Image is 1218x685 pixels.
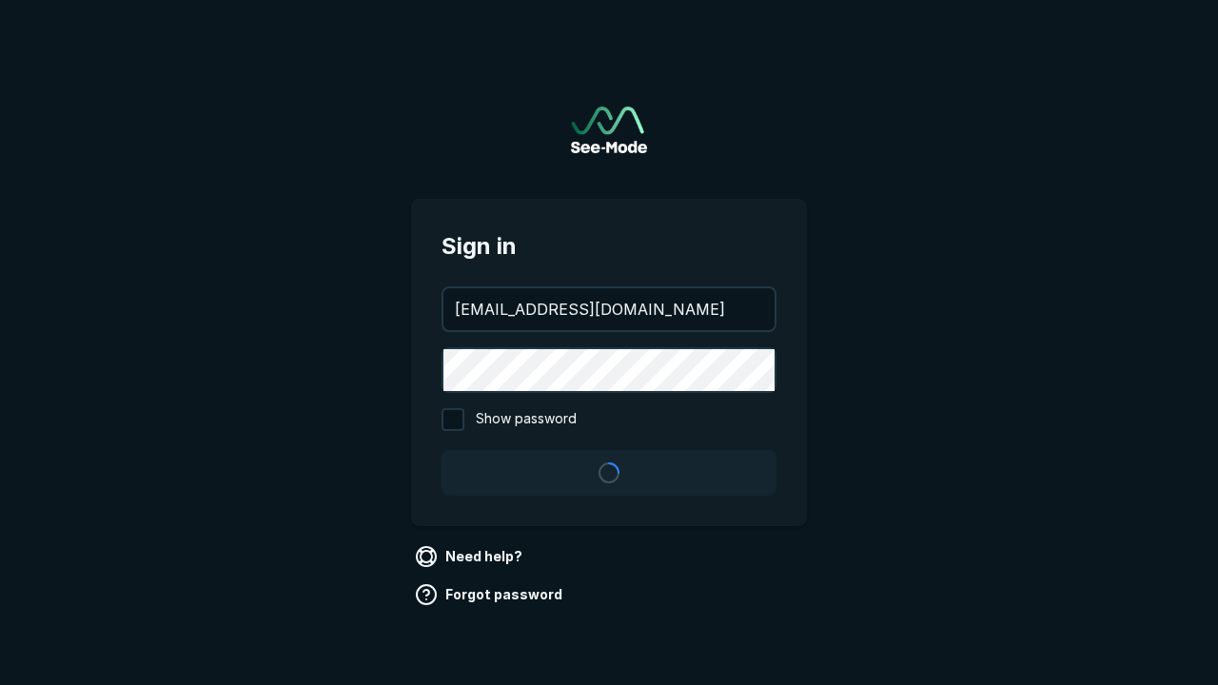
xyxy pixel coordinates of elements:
a: Go to sign in [571,107,647,153]
img: See-Mode Logo [571,107,647,153]
span: Show password [476,408,577,431]
a: Forgot password [411,579,570,610]
span: Sign in [442,229,776,264]
a: Need help? [411,541,530,572]
input: your@email.com [443,288,775,330]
